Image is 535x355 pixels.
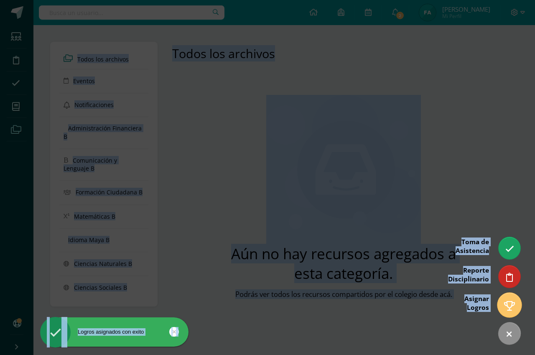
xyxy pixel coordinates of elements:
span: Asistencia [456,246,489,255]
div: Asignar [464,289,489,316]
span: Logros [467,303,489,312]
div: Toma de [456,232,489,259]
div: Reporte [448,261,489,288]
span: Disciplinario [448,275,489,283]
